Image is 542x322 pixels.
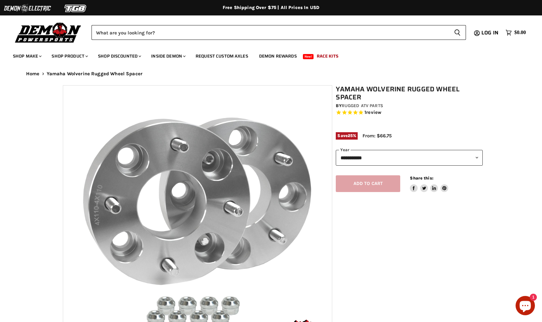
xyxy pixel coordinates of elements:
span: 25 [348,133,353,138]
a: Rugged ATV Parts [342,103,383,108]
span: Yamaha Wolverine Rugged Wheel Spacer [47,71,142,77]
span: 1 reviews [364,110,381,115]
h1: Yamaha Wolverine Rugged Wheel Spacer [336,85,483,101]
img: Demon Electric Logo 2 [3,2,52,14]
div: by [336,102,483,109]
img: Demon Powersports [13,21,83,44]
a: Inside Demon [146,50,189,63]
form: Product [92,25,466,40]
span: $0.00 [514,30,526,36]
a: Request Custom Axles [191,50,253,63]
select: year [336,150,483,166]
a: Log in [479,30,502,36]
a: Demon Rewards [254,50,302,63]
a: Shop Make [8,50,45,63]
button: Search [449,25,466,40]
a: Home [26,71,40,77]
a: Race Kits [312,50,343,63]
span: Share this: [410,176,433,180]
a: Shop Discounted [93,50,145,63]
span: review [366,110,381,115]
span: From: $66.75 [363,133,392,139]
aside: Share this: [410,175,448,192]
a: $0.00 [502,28,529,37]
img: TGB Logo 2 [52,2,100,14]
ul: Main menu [8,47,524,63]
nav: Breadcrumbs [13,71,529,77]
span: Save % [336,132,358,139]
div: Free Shipping Over $75 | All Prices In USD [13,5,529,11]
input: Search [92,25,449,40]
span: Rated 5.0 out of 5 stars 1 reviews [336,109,483,116]
a: Shop Product [47,50,92,63]
span: New! [303,54,314,59]
inbox-online-store-chat: Shopify online store chat [514,296,537,317]
span: Log in [481,29,498,37]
